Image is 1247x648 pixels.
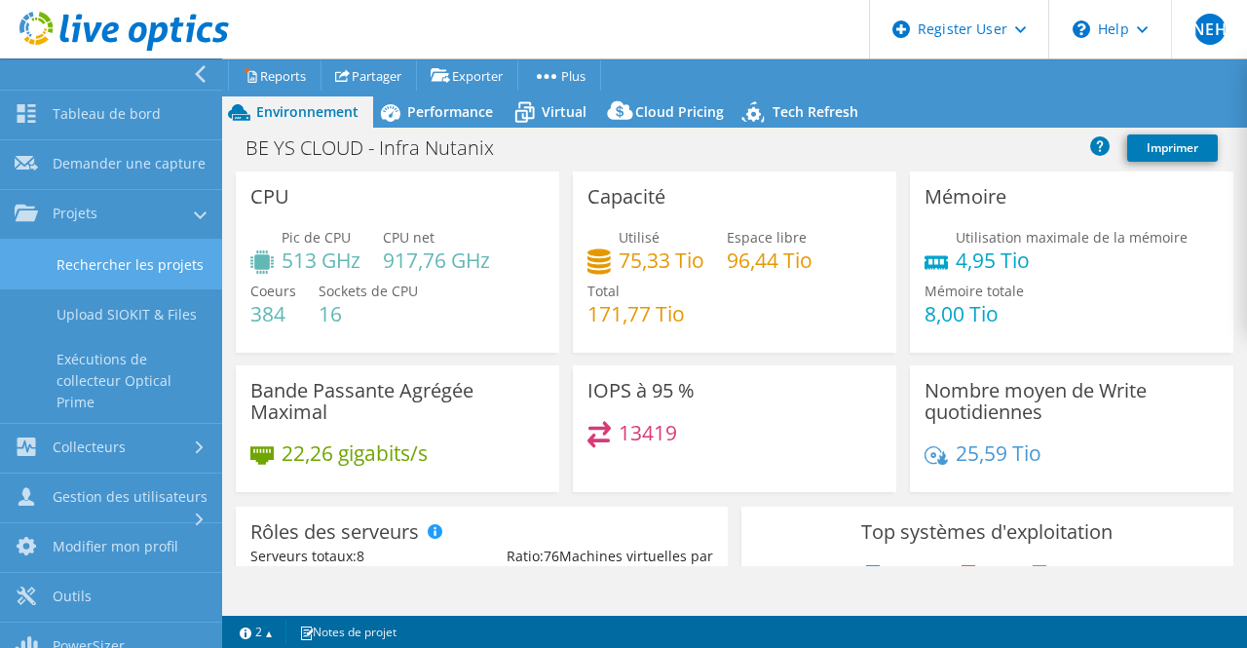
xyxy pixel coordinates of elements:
[250,546,481,567] div: Serveurs totaux:
[481,546,712,589] div: Ratio: Machines virtuelles par hyperviseur
[1127,134,1218,162] a: Imprimer
[544,547,559,565] span: 76
[416,60,518,91] a: Exporter
[383,228,435,247] span: CPU net
[226,620,286,644] a: 2
[773,102,858,121] span: Tech Refresh
[587,380,695,401] h3: IOPS à 95 %
[925,282,1024,300] span: Mémoire totale
[956,228,1188,247] span: Utilisation maximale de la mémoire
[321,60,417,91] a: Partager
[587,303,685,324] h4: 171,77 Tio
[250,521,419,543] h3: Rôles des serveurs
[587,282,620,300] span: Total
[383,249,490,271] h4: 917,76 GHz
[282,442,428,464] h4: 22,26 gigabits/s
[250,380,545,423] h3: Bande Passante Agrégée Maximal
[925,186,1006,208] h3: Mémoire
[319,303,418,324] h4: 16
[635,102,724,121] span: Cloud Pricing
[517,60,601,91] a: Plus
[727,228,807,247] span: Espace libre
[619,249,704,271] h4: 75,33 Tio
[956,249,1188,271] h4: 4,95 Tio
[1028,562,1104,584] li: VMware
[282,249,360,271] h4: 513 GHz
[228,60,321,91] a: Reports
[619,228,660,247] span: Utilisé
[861,562,944,584] li: Windows
[285,620,410,644] a: Notes de projet
[256,102,359,121] span: Environnement
[357,547,364,565] span: 8
[957,562,1015,584] li: Linux
[319,282,418,300] span: Sockets de CPU
[727,249,812,271] h4: 96,44 Tio
[925,303,1024,324] h4: 8,00 Tio
[282,228,351,247] span: Pic de CPU
[925,380,1219,423] h3: Nombre moyen de Write quotidiennes
[1073,20,1090,38] svg: \n
[1194,14,1226,45] span: NEH
[237,137,524,159] h1: BE YS CLOUD - Infra Nutanix
[407,102,493,121] span: Performance
[250,303,296,324] h4: 384
[542,102,586,121] span: Virtual
[756,521,1219,543] h3: Top systèmes d'exploitation
[250,282,296,300] span: Coeurs
[250,186,289,208] h3: CPU
[587,186,665,208] h3: Capacité
[619,422,677,443] h4: 13419
[956,442,1041,464] h4: 25,59 Tio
